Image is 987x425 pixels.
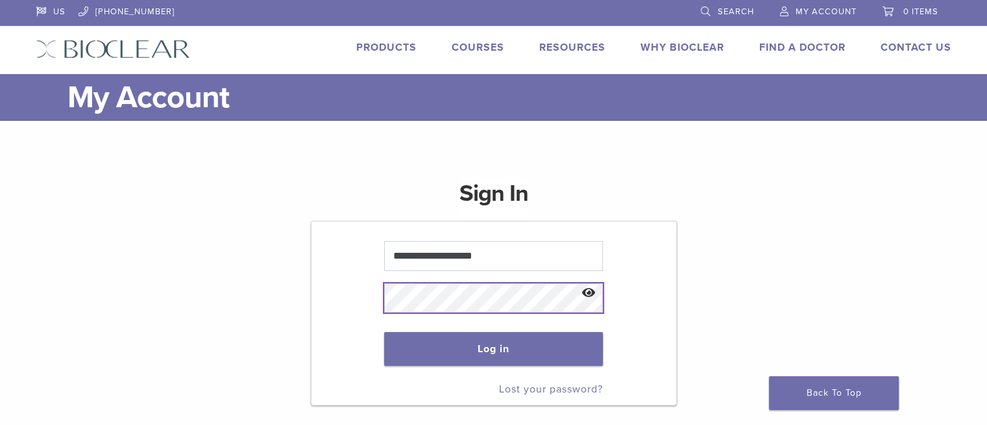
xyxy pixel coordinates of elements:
[769,376,899,410] a: Back To Top
[759,41,846,54] a: Find A Doctor
[459,178,528,220] h1: Sign In
[36,40,190,58] img: Bioclear
[718,6,754,17] span: Search
[640,41,724,54] a: Why Bioclear
[356,41,417,54] a: Products
[903,6,938,17] span: 0 items
[452,41,504,54] a: Courses
[384,332,603,366] button: Log in
[881,41,951,54] a: Contact Us
[499,383,603,396] a: Lost your password?
[539,41,605,54] a: Resources
[796,6,857,17] span: My Account
[67,74,951,121] h1: My Account
[575,277,603,310] button: Show password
